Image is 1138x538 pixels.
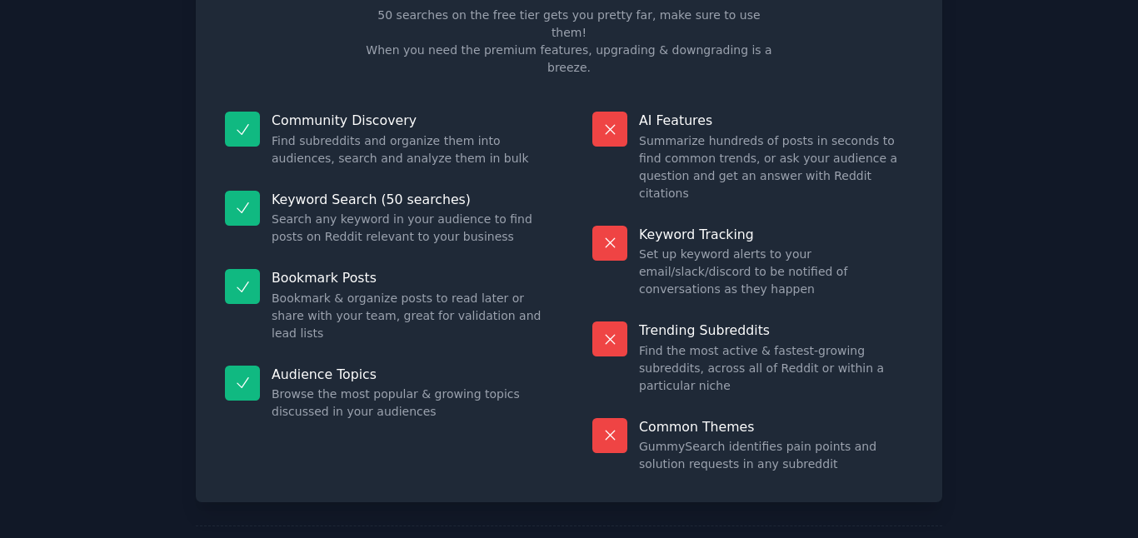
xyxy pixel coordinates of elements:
[272,269,546,286] p: Bookmark Posts
[639,418,913,436] p: Common Themes
[272,132,546,167] dd: Find subreddits and organize them into audiences, search and analyze them in bulk
[639,321,913,339] p: Trending Subreddits
[639,112,913,129] p: AI Features
[639,342,913,395] dd: Find the most active & fastest-growing subreddits, across all of Reddit or within a particular niche
[359,7,779,77] p: 50 searches on the free tier gets you pretty far, make sure to use them! When you need the premiu...
[639,438,913,473] dd: GummySearch identifies pain points and solution requests in any subreddit
[639,226,913,243] p: Keyword Tracking
[272,112,546,129] p: Community Discovery
[272,366,546,383] p: Audience Topics
[639,246,913,298] dd: Set up keyword alerts to your email/slack/discord to be notified of conversations as they happen
[272,211,546,246] dd: Search any keyword in your audience to find posts on Reddit relevant to your business
[272,191,546,208] p: Keyword Search (50 searches)
[272,290,546,342] dd: Bookmark & organize posts to read later or share with your team, great for validation and lead lists
[272,386,546,421] dd: Browse the most popular & growing topics discussed in your audiences
[639,132,913,202] dd: Summarize hundreds of posts in seconds to find common trends, or ask your audience a question and...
